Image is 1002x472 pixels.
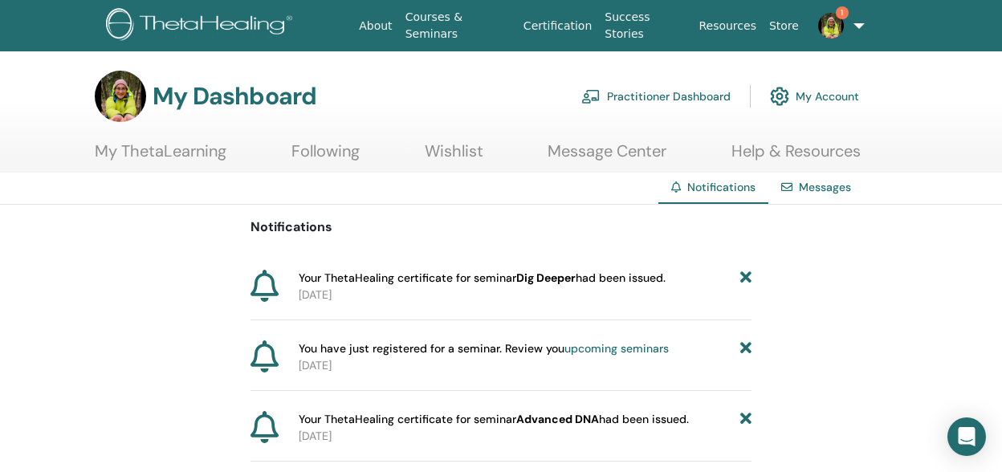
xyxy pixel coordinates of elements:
[564,341,669,356] a: upcoming seminars
[763,11,805,41] a: Store
[799,180,851,194] a: Messages
[517,11,598,41] a: Certification
[95,141,226,173] a: My ThetaLearning
[352,11,398,41] a: About
[299,340,669,357] span: You have just registered for a seminar. Review you
[399,2,517,49] a: Courses & Seminars
[106,8,298,44] img: logo.png
[299,357,751,374] p: [DATE]
[818,13,844,39] img: default.jpg
[581,89,601,104] img: chalkboard-teacher.svg
[687,180,756,194] span: Notifications
[770,79,859,114] a: My Account
[95,71,146,122] img: default.jpg
[770,83,789,110] img: cog.svg
[516,412,599,426] b: Advanced DNA
[291,141,360,173] a: Following
[250,218,751,237] p: Notifications
[598,2,692,49] a: Success Stories
[299,270,666,287] span: Your ThetaHealing certificate for seminar had been issued.
[836,6,849,19] span: 1
[299,411,689,428] span: Your ThetaHealing certificate for seminar had been issued.
[692,11,763,41] a: Resources
[581,79,731,114] a: Practitioner Dashboard
[425,141,483,173] a: Wishlist
[299,287,751,303] p: [DATE]
[947,417,986,456] div: Open Intercom Messenger
[731,141,861,173] a: Help & Resources
[153,82,316,111] h3: My Dashboard
[548,141,666,173] a: Message Center
[516,271,576,285] b: Dig Deeper
[299,428,751,445] p: [DATE]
